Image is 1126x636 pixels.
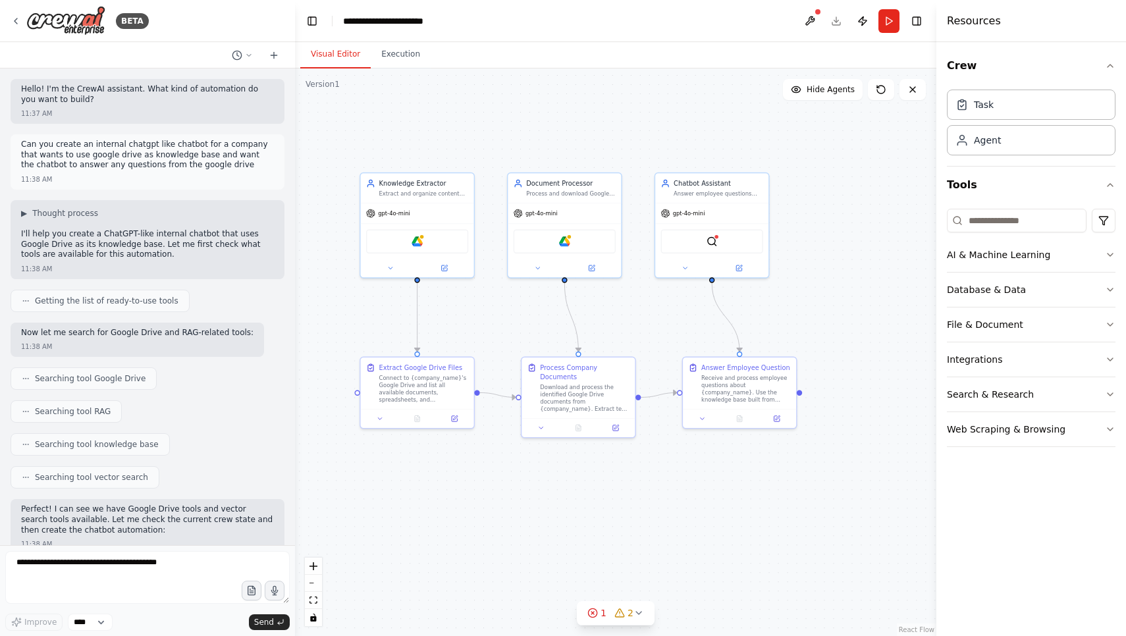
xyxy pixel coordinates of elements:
[566,263,618,274] button: Open in side panel
[418,263,470,274] button: Open in side panel
[242,581,261,600] button: Upload files
[21,264,52,274] div: 11:38 AM
[899,626,934,633] a: React Flow attribution
[360,172,475,278] div: Knowledge ExtractorExtract and organize content from Google Drive documents in {company_name} to ...
[525,209,558,217] span: gpt-4o-mini
[641,388,677,402] g: Edge from 5f5a8a1d-2acd-42ce-a117-8c3a705cc410 to 8f862ae7-f8c7-431a-9e63-9fab33c53a98
[249,614,290,630] button: Send
[761,413,793,425] button: Open in side panel
[655,172,770,278] div: Chatbot AssistantAnswer employee questions about {company_name} using the knowledge base, providi...
[673,209,705,217] span: gpt-4o-mini
[947,238,1115,272] button: AI & Machine Learning
[947,248,1050,261] div: AI & Machine Learning
[947,203,1115,458] div: Tools
[265,581,284,600] button: Click to speak your automation idea
[521,357,636,438] div: Process Company DocumentsDownload and process the identified Google Drive documents from {company...
[707,236,718,247] img: QdrantVectorSearchTool
[707,283,744,352] g: Edge from 9fcf7b0a-5f38-4703-841c-fe916affc625 to 8f862ae7-f8c7-431a-9e63-9fab33c53a98
[21,109,52,119] div: 11:37 AM
[21,342,52,352] div: 11:38 AM
[21,140,274,171] p: Can you create an internal chatgpt like chatbot for a company that wants to use google drive as k...
[24,617,57,627] span: Improve
[379,363,463,372] div: Extract Google Drive Files
[371,41,431,68] button: Execution
[21,84,274,105] p: Hello! I'm the CrewAI assistant. What kind of automation do you want to build?
[559,423,598,434] button: No output available
[35,373,146,384] span: Searching tool Google Drive
[947,13,1001,29] h4: Resources
[540,383,630,413] div: Download and process the identified Google Drive documents from {company_name}. Extract text cont...
[379,179,469,188] div: Knowledge Extractor
[559,236,570,247] img: Google Drive
[600,423,631,434] button: Open in side panel
[21,539,52,549] div: 11:38 AM
[35,406,111,417] span: Searching tool RAG
[227,47,258,63] button: Switch to previous chat
[947,47,1115,84] button: Crew
[674,179,763,188] div: Chatbot Assistant
[360,357,475,429] div: Extract Google Drive FilesConnect to {company_name}'s Google Drive and list all available documen...
[379,190,469,197] div: Extract and organize content from Google Drive documents in {company_name} to build a comprehensi...
[674,190,763,197] div: Answer employee questions about {company_name} using the knowledge base, providing accurate and h...
[947,273,1115,307] button: Database & Data
[21,208,98,219] button: ▶Thought process
[947,84,1115,166] div: Crew
[947,377,1115,411] button: Search & Research
[254,617,274,627] span: Send
[601,606,606,620] span: 1
[5,614,63,631] button: Improve
[947,388,1034,401] div: Search & Research
[947,318,1023,331] div: File & Document
[300,41,371,68] button: Visual Editor
[947,412,1115,446] button: Web Scraping & Browsing
[303,12,321,30] button: Hide left sidebar
[480,388,516,402] g: Edge from e8c3dd69-b384-4b27-a73a-272686285b69 to 5f5a8a1d-2acd-42ce-a117-8c3a705cc410
[398,413,437,425] button: No output available
[526,190,616,197] div: Process and download Google Drive documents for {company_name}, extracting text content and prepa...
[35,439,159,450] span: Searching tool knowledge base
[306,79,340,90] div: Version 1
[343,14,423,28] nav: breadcrumb
[21,504,274,535] p: Perfect! I can see we have Google Drive tools and vector search tools available. Let me check the...
[305,575,322,592] button: zoom out
[378,209,410,217] span: gpt-4o-mini
[526,179,616,188] div: Document Processor
[439,413,470,425] button: Open in side panel
[974,134,1001,147] div: Agent
[947,307,1115,342] button: File & Document
[947,342,1115,377] button: Integrations
[783,79,863,100] button: Hide Agents
[35,472,148,483] span: Searching tool vector search
[540,363,630,381] div: Process Company Documents
[21,229,274,260] p: I'll help you create a ChatGPT-like internal chatbot that uses Google Drive as its knowledge base...
[413,283,422,352] g: Edge from bd7dff06-acb1-49b0-b886-8b150eebd9a5 to e8c3dd69-b384-4b27-a73a-272686285b69
[263,47,284,63] button: Start a new chat
[560,283,583,352] g: Edge from 9788a0c6-cff8-47f6-943d-b74677c15811 to 5f5a8a1d-2acd-42ce-a117-8c3a705cc410
[21,174,52,184] div: 11:38 AM
[305,558,322,575] button: zoom in
[947,167,1115,203] button: Tools
[379,374,469,404] div: Connect to {company_name}'s Google Drive and list all available documents, spreadsheets, and pres...
[947,423,1065,436] div: Web Scraping & Browsing
[26,6,105,36] img: Logo
[305,558,322,626] div: React Flow controls
[305,592,322,609] button: fit view
[907,12,926,30] button: Hide right sidebar
[21,328,254,338] p: Now let me search for Google Drive and RAG-related tools:
[116,13,149,29] div: BETA
[974,98,994,111] div: Task
[807,84,855,95] span: Hide Agents
[713,263,765,274] button: Open in side panel
[305,609,322,626] button: toggle interactivity
[682,357,797,429] div: Answer Employee QuestionReceive and process employee questions about {company_name}. Use the know...
[577,601,655,625] button: 12
[947,283,1026,296] div: Database & Data
[412,236,423,247] img: Google Drive
[21,208,27,219] span: ▶
[35,296,178,306] span: Getting the list of ready-to-use tools
[701,374,791,404] div: Receive and process employee questions about {company_name}. Use the knowledge base built from Go...
[32,208,98,219] span: Thought process
[628,606,633,620] span: 2
[507,172,622,278] div: Document ProcessorProcess and download Google Drive documents for {company_name}, extracting text...
[701,363,790,372] div: Answer Employee Question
